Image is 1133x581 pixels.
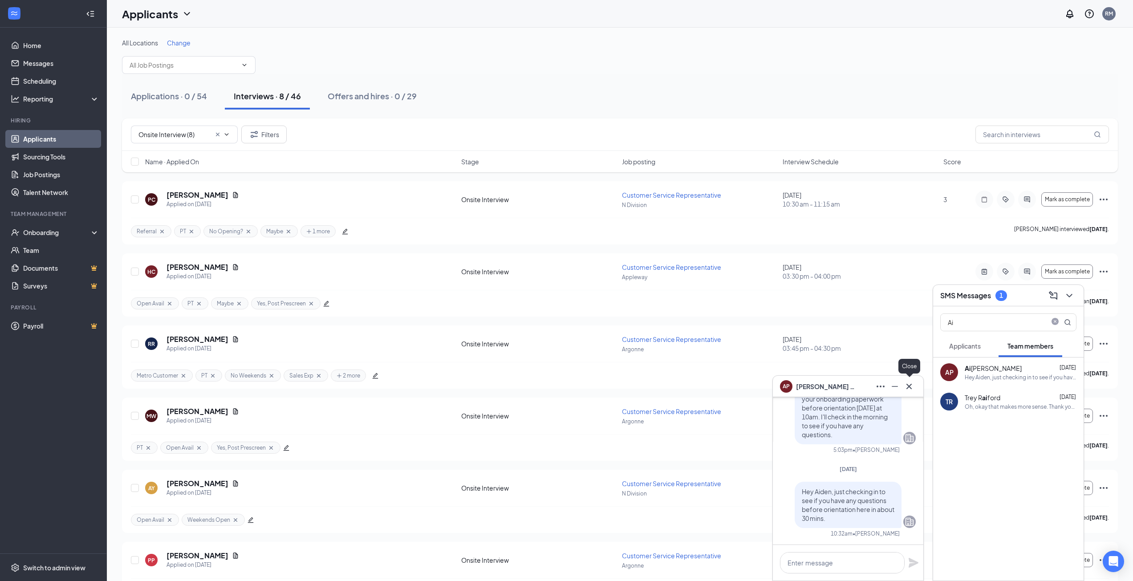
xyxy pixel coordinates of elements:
span: 03:45 pm - 04:30 pm [783,344,938,353]
span: No Weekends [231,372,266,379]
svg: Document [232,408,239,415]
span: Metro Customer [137,372,178,379]
svg: Collapse [86,9,95,18]
span: No Opening? [209,228,243,235]
span: 1 more [306,228,330,235]
button: Cross [902,379,916,394]
div: Hiring [11,117,97,124]
span: Yes, Post Prescreen [257,300,306,307]
div: Close [898,359,920,374]
span: Maybe [266,228,283,235]
div: Applied on [DATE] [166,344,239,353]
div: RR [148,340,155,348]
div: Team Management [11,210,97,218]
svg: Document [232,552,239,559]
svg: Cross [285,228,292,235]
span: 10:30 am - 11:15 am [783,199,938,208]
span: close-circle [1050,318,1060,325]
a: DocumentsCrown [23,259,99,277]
span: Change [167,39,191,47]
span: Customer Service Representative [622,191,721,199]
input: All Stages [138,130,211,139]
p: Argonne [622,345,777,353]
a: Scheduling [23,72,99,90]
div: Onsite Interview [461,339,617,348]
span: edit [248,517,254,523]
svg: ActiveTag [1000,268,1011,275]
svg: ActiveNote [979,268,990,275]
span: Referral [137,228,157,235]
div: Payroll [11,304,97,311]
span: close-circle [1050,318,1060,327]
a: Team [23,241,99,259]
div: RM [1105,10,1113,17]
svg: Ellipses [1098,410,1109,421]
svg: Cross [195,444,203,451]
h3: SMS Messages [940,291,991,301]
svg: Plane [908,557,919,568]
span: Score [943,157,961,166]
span: Team members [1007,342,1053,350]
p: Argonne [622,562,777,569]
h5: [PERSON_NAME] [166,479,228,488]
span: Maybe [217,300,234,307]
span: Mark as complete [1045,268,1090,275]
div: Switch to admin view [23,563,85,572]
svg: ChevronDown [241,61,248,69]
span: PT [180,228,186,235]
div: Onboarding [23,228,92,237]
h5: [PERSON_NAME] [166,406,228,416]
div: MW [146,412,156,420]
span: Customer Service Representative [622,263,721,271]
div: Applied on [DATE] [166,561,239,569]
div: Interviews · 8 / 46 [234,90,301,102]
a: Messages [23,54,99,72]
span: Customer Service Representative [622,479,721,488]
span: edit [372,373,378,379]
svg: Ellipses [1098,483,1109,493]
h5: [PERSON_NAME] [166,190,228,200]
button: ChevronDown [1062,288,1076,303]
svg: Cross [209,372,216,379]
b: [DATE] [1089,298,1108,305]
h1: Applicants [122,6,178,21]
span: [DATE] [840,466,857,472]
div: Onsite Interview [461,483,617,492]
div: Open Intercom Messenger [1103,551,1124,572]
span: edit [283,445,289,451]
div: PC [148,196,155,203]
span: Hey [PERSON_NAME], just a friendly reminder to complete your onboarding paperwork before orientat... [802,377,889,439]
div: AP [945,368,954,377]
span: [DATE] [1060,394,1076,400]
div: HC [147,268,155,276]
span: 2 more [337,372,360,379]
div: [DATE] [783,335,938,353]
svg: Cross [145,444,152,451]
button: Filter Filters [241,126,287,143]
svg: Notifications [1064,8,1075,19]
svg: MagnifyingGlass [1064,319,1071,326]
svg: Cross [315,372,322,379]
svg: Note [979,196,990,203]
div: PP [148,557,155,564]
span: Stage [461,157,479,166]
a: SurveysCrown [23,277,99,295]
svg: Cross [245,228,252,235]
div: Reporting [23,94,100,103]
input: Search team member [941,314,1046,331]
span: Interview Schedule [783,157,839,166]
svg: ComposeMessage [1048,290,1059,301]
a: Job Postings [23,166,99,183]
span: Customer Service Representative [622,552,721,560]
svg: Cross [188,228,195,235]
svg: Cross [236,300,243,307]
button: ComposeMessage [1046,288,1060,303]
p: Appleway [622,273,777,281]
svg: ChevronDown [223,131,230,138]
div: [PERSON_NAME] [965,364,1022,373]
span: PT [201,372,207,379]
span: plus [337,373,342,378]
svg: Ellipses [1098,555,1109,565]
svg: Cross [904,381,914,392]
